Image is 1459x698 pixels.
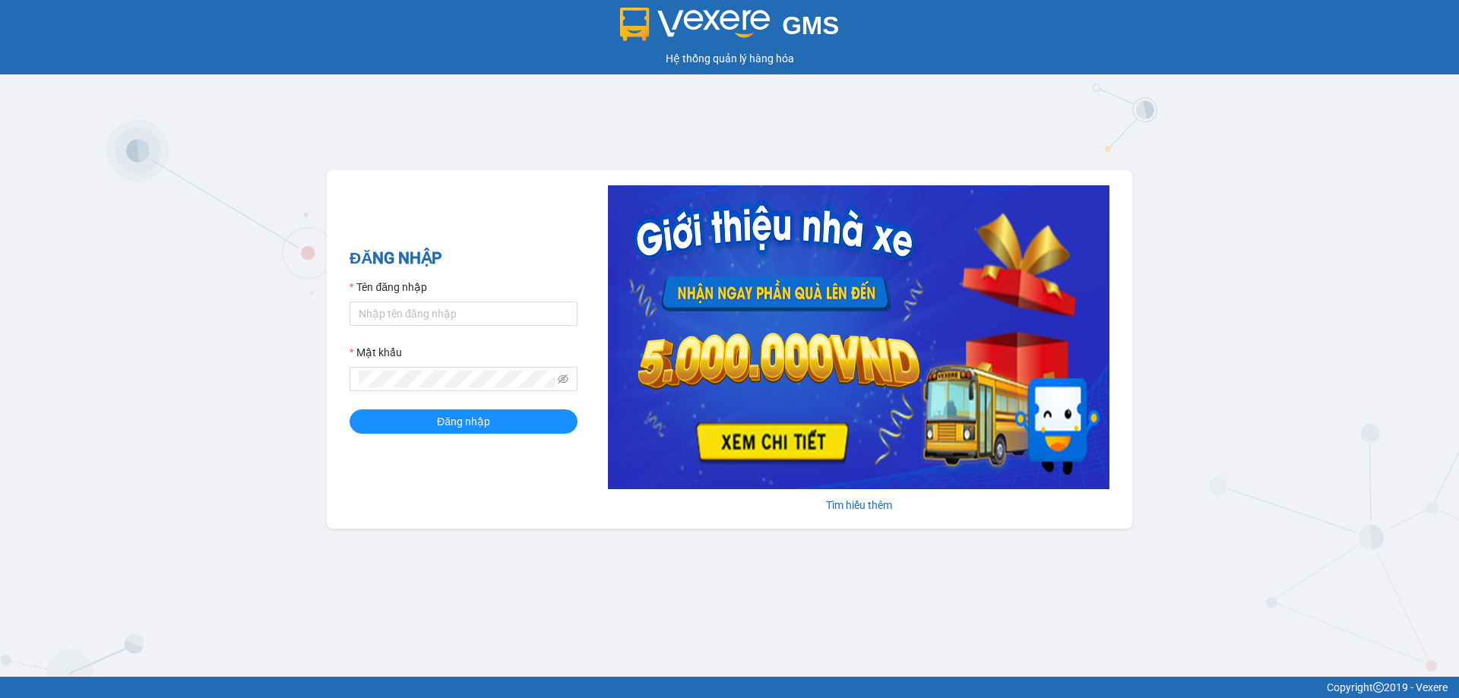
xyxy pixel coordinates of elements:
button: Đăng nhập [350,409,578,434]
h2: ĐĂNG NHẬP [350,246,578,271]
a: GMS [620,23,840,35]
img: logo 2 [620,8,771,41]
div: Tìm hiểu thêm [608,497,1109,513]
label: Tên đăng nhập [350,279,427,295]
span: copyright [1373,682,1384,693]
img: banner-0 [608,185,1109,489]
input: Tên đăng nhập [350,302,578,326]
div: Hệ thống quản lý hàng hóa [4,50,1455,67]
span: Đăng nhập [437,413,490,430]
span: GMS [782,11,839,39]
input: Mật khẩu [359,371,555,387]
label: Mật khẩu [350,344,402,361]
div: Copyright 2019 - Vexere [11,679,1448,696]
span: eye-invisible [558,374,568,384]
